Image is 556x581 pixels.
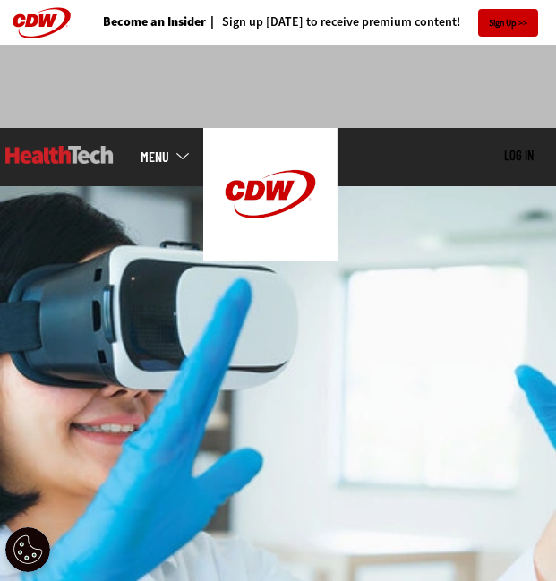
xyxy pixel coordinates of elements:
[5,527,50,572] button: Open Preferences
[206,16,460,29] a: Sign up [DATE] to receive premium content!
[478,9,538,37] a: Sign Up
[141,150,203,164] a: mobile-menu
[203,246,338,265] a: CDW
[203,128,338,261] img: Home
[504,147,534,163] a: Log in
[5,527,50,572] div: Cookie Settings
[504,148,534,165] div: User menu
[103,16,206,29] a: Become an Insider
[5,146,114,164] img: Home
